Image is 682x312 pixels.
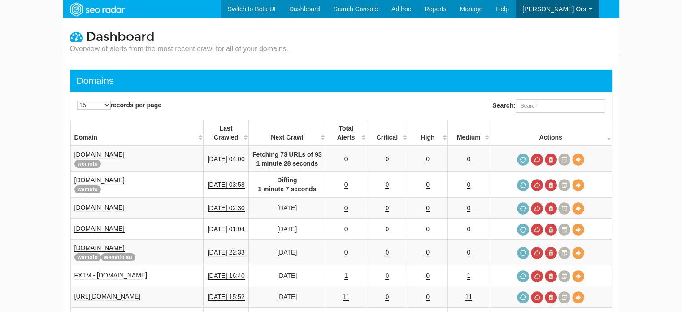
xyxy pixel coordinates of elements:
a: View Domain Overview [572,202,584,215]
a: 1 [344,272,348,280]
a: 0 [467,249,470,256]
a: [DATE] 15:52 [208,293,245,301]
th: Next Crawl: activate to sort column descending [248,120,326,146]
a: 1 [467,272,470,280]
a: 0 [426,249,430,256]
a: 0 [467,204,470,212]
a: 0 [426,204,430,212]
a: [DATE] 16:40 [208,272,245,280]
a: 0 [385,293,389,301]
a: 11 [343,293,350,301]
td: [DATE] [248,286,326,308]
a: Request a crawl [517,202,529,215]
a: 0 [344,204,348,212]
a: 0 [385,225,389,233]
a: [DATE] 22:33 [208,249,245,256]
td: [DATE] [248,219,326,240]
a: Delete most recent audit [545,270,557,282]
a: View Domain Overview [572,224,584,236]
a: Cancel in-progress audit [531,202,543,215]
a: Delete most recent audit [545,202,557,215]
a: Crawl History [558,291,570,303]
a: Request a crawl [517,179,529,191]
a: 0 [385,155,389,163]
a: Cancel in-progress audit [531,224,543,236]
a: View Domain Overview [572,179,584,191]
label: Search: [492,99,605,113]
a: 0 [467,155,470,163]
th: Medium: activate to sort column descending [447,120,490,146]
a: [DOMAIN_NAME] [74,176,125,184]
a: View Domain Overview [572,154,584,166]
strong: Fetching 73 URLs of 93 1 minute 28 seconds [252,151,322,167]
th: Last Crawled: activate to sort column descending [204,120,248,146]
i:  [70,30,83,43]
a: Crawl History [558,202,570,215]
a: Crawl History [558,247,570,259]
a: [DATE] 03:58 [208,181,245,189]
a: 0 [385,181,389,189]
a: Delete most recent audit [545,179,557,191]
a: Crawl History [558,270,570,282]
a: View Domain Overview [572,291,584,303]
a: 0 [385,272,389,280]
th: Actions: activate to sort column ascending [490,120,612,146]
span: wemoto [74,253,101,261]
a: Delete most recent audit [545,247,557,259]
a: [URL][DOMAIN_NAME] [74,293,141,300]
a: Delete most recent audit [545,291,557,303]
div: Domains [77,74,114,88]
span: Ad hoc [391,5,411,13]
a: Crawl History [558,154,570,166]
a: Cancel in-progress audit [531,291,543,303]
a: [DATE] 01:04 [208,225,245,233]
th: Total Alerts: activate to sort column descending [326,120,366,146]
span: Help [496,5,509,13]
a: Request a crawl [517,270,529,282]
input: Search: [516,99,605,113]
a: Cancel in-progress audit [531,247,543,259]
label: records per page [77,101,162,110]
a: 0 [426,155,430,163]
a: Crawl History [558,179,570,191]
a: 0 [467,181,470,189]
a: 0 [344,181,348,189]
span: Search Console [333,5,378,13]
a: Delete most recent audit [545,154,557,166]
th: Critical: activate to sort column descending [366,120,408,146]
a: View Domain Overview [572,270,584,282]
a: Request a crawl [517,154,529,166]
th: Domain: activate to sort column ascending [70,120,204,146]
a: Request a crawl [517,291,529,303]
a: [DOMAIN_NAME] [74,244,125,252]
a: 0 [344,225,348,233]
strong: Diffing 1 minute 7 seconds [258,176,316,193]
a: [DATE] 02:30 [208,204,245,212]
a: View Domain Overview [572,247,584,259]
img: SEORadar [66,1,128,18]
a: 0 [385,204,389,212]
td: [DATE] [248,240,326,265]
a: 11 [465,293,472,301]
a: Delete most recent audit [545,224,557,236]
span: wemoto au [101,253,135,261]
a: 0 [426,272,430,280]
td: [DATE] [248,198,326,219]
span: Reports [425,5,447,13]
span: [PERSON_NAME] Ors [522,5,586,13]
a: [DATE] 04:00 [208,155,245,163]
span: Help [20,6,39,14]
a: 0 [426,225,430,233]
a: Crawl History [558,224,570,236]
a: [DOMAIN_NAME] [74,204,125,211]
th: High: activate to sort column descending [408,120,447,146]
a: Request a crawl [517,224,529,236]
a: Cancel in-progress audit [531,154,543,166]
a: 0 [344,155,348,163]
a: [DOMAIN_NAME] [74,225,125,233]
a: 0 [426,181,430,189]
span: Dashboard [86,29,155,44]
a: 0 [385,249,389,256]
a: FXTM - [DOMAIN_NAME] [74,272,148,279]
a: [DOMAIN_NAME] [74,151,125,158]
